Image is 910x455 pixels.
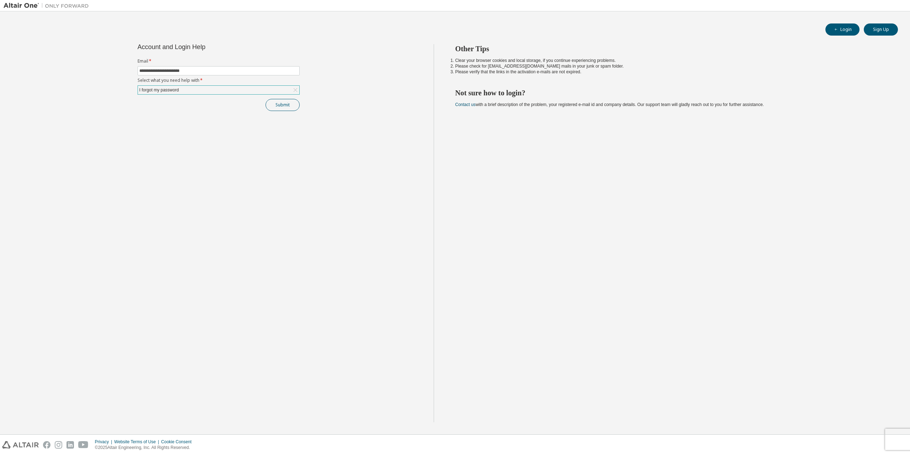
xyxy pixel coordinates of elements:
[455,58,885,63] li: Clear your browser cookies and local storage, if you continue experiencing problems.
[138,44,267,50] div: Account and Login Help
[455,88,885,97] h2: Not sure how to login?
[114,439,161,445] div: Website Terms of Use
[455,63,885,69] li: Please check for [EMAIL_ADDRESS][DOMAIN_NAME] mails in your junk or spam folder.
[266,99,300,111] button: Submit
[66,441,74,449] img: linkedin.svg
[455,44,885,53] h2: Other Tips
[161,439,196,445] div: Cookie Consent
[455,102,764,107] span: with a brief description of the problem, your registered e-mail id and company details. Our suppo...
[95,445,196,451] p: © 2025 Altair Engineering, Inc. All Rights Reserved.
[43,441,50,449] img: facebook.svg
[138,58,300,64] label: Email
[825,23,860,36] button: Login
[4,2,92,9] img: Altair One
[78,441,89,449] img: youtube.svg
[95,439,114,445] div: Privacy
[455,102,476,107] a: Contact us
[55,441,62,449] img: instagram.svg
[138,78,300,83] label: Select what you need help with
[138,86,299,94] div: I forgot my password
[864,23,898,36] button: Sign Up
[455,69,885,75] li: Please verify that the links in the activation e-mails are not expired.
[138,86,180,94] div: I forgot my password
[2,441,39,449] img: altair_logo.svg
